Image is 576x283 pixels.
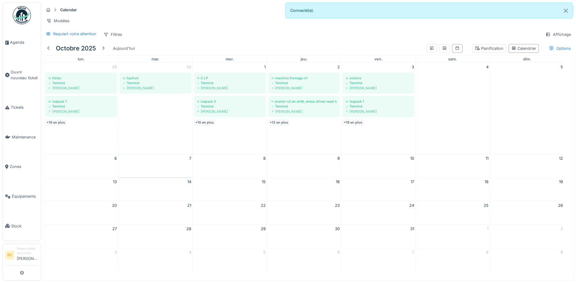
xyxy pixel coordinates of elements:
a: Agenda [3,28,41,57]
a: dimanche [522,56,532,63]
a: 5 octobre 2025 [559,63,564,71]
a: 16 octobre 2025 [335,178,341,186]
a: 22 octobre 2025 [260,201,267,210]
div: Planification [475,46,503,51]
td: 26 octobre 2025 [490,201,564,224]
td: 1 octobre 2025 [193,63,267,154]
a: +10 en plus [194,120,215,125]
li: [PERSON_NAME] [17,246,39,264]
a: 12 octobre 2025 [558,154,564,162]
td: 16 octobre 2025 [267,178,341,201]
div: Terminé [346,80,411,85]
a: 7 octobre 2025 [188,154,193,162]
div: Terminé [271,80,337,85]
a: 15 octobre 2025 [261,178,267,186]
span: Agenda [10,39,39,45]
div: Modèles [44,16,72,25]
div: chariot n2 en arrêt, erreur driver reset test ok [271,99,337,104]
td: 2 octobre 2025 [267,63,341,154]
div: [PERSON_NAME] [346,86,411,90]
td: 6 novembre 2025 [267,248,341,271]
td: 6 octobre 2025 [44,154,118,178]
a: 1 novembre 2025 [486,225,490,233]
a: mardi [150,56,161,63]
strong: Calendar [58,7,79,13]
td: 2 novembre 2025 [490,224,564,248]
div: [PERSON_NAME] [48,86,114,90]
td: 15 octobre 2025 [193,178,267,201]
a: 4 novembre 2025 [188,248,193,256]
a: Zones [3,152,41,182]
div: Terminé [48,80,114,85]
a: 26 octobre 2025 [557,201,564,210]
a: 6 octobre 2025 [113,154,118,162]
a: 27 octobre 2025 [111,225,118,233]
td: 9 octobre 2025 [267,154,341,178]
a: Stock [3,211,41,241]
a: +12 en plus [269,120,289,125]
a: 8 novembre 2025 [485,248,490,256]
a: 3 octobre 2025 [411,63,415,71]
td: 4 octobre 2025 [416,63,490,154]
a: +19 en plus [46,120,66,125]
td: 1 novembre 2025 [416,224,490,248]
td: 13 octobre 2025 [44,178,118,201]
td: 22 octobre 2025 [193,201,267,224]
div: hachoir [123,76,188,80]
a: 1 octobre 2025 [263,63,267,71]
td: 23 octobre 2025 [267,201,341,224]
div: Affichage [543,30,574,39]
td: 14 octobre 2025 [118,178,193,201]
td: 12 octobre 2025 [490,154,564,178]
a: vendredi [373,56,384,63]
a: 14 octobre 2025 [186,178,193,186]
a: 19 octobre 2025 [558,178,564,186]
td: 18 octobre 2025 [416,178,490,201]
a: 11 octobre 2025 [484,154,490,162]
a: 30 octobre 2025 [334,225,341,233]
a: 31 octobre 2025 [409,225,415,233]
div: Connecté(e). [285,2,573,19]
a: 8 octobre 2025 [262,154,267,162]
div: ixapack 1 [346,99,411,104]
div: Terminé [197,104,263,109]
td: 5 novembre 2025 [193,248,267,271]
a: 30 septembre 2025 [185,63,193,71]
td: 3 novembre 2025 [44,248,118,271]
td: 8 octobre 2025 [193,154,267,178]
a: 29 septembre 2025 [111,63,118,71]
div: [PERSON_NAME] [197,86,263,90]
a: 10 octobre 2025 [409,154,415,162]
span: Ouvrir nouveau ticket [11,69,39,81]
div: Calendrier [511,46,536,51]
a: 20 octobre 2025 [111,201,118,210]
td: 10 octobre 2025 [341,154,416,178]
span: Stock [11,223,39,229]
div: Terminé [271,104,337,109]
div: Holac [48,76,114,80]
a: 24 octobre 2025 [408,201,415,210]
div: [PERSON_NAME] [271,86,337,90]
a: 4 octobre 2025 [485,63,490,71]
td: 7 novembre 2025 [341,248,416,271]
span: Zones [10,164,39,169]
button: Close [559,3,573,19]
td: 3 octobre 2025 [341,63,416,154]
div: Filtres [101,30,125,39]
div: Terminé [197,80,263,85]
td: 19 octobre 2025 [490,178,564,201]
a: 7 novembre 2025 [411,248,415,256]
div: ixapack 3 [197,99,263,104]
a: 6 novembre 2025 [336,248,341,256]
a: Tickets [3,93,41,122]
li: BC [5,251,14,260]
td: 17 octobre 2025 [341,178,416,201]
a: 2 octobre 2025 [336,63,341,71]
td: 8 novembre 2025 [416,248,490,271]
a: jeudi [299,56,309,63]
a: 17 octobre 2025 [409,178,415,186]
div: [PERSON_NAME] [346,109,411,114]
a: 28 octobre 2025 [185,225,193,233]
td: 4 novembre 2025 [118,248,193,271]
div: [PERSON_NAME] [48,109,114,114]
